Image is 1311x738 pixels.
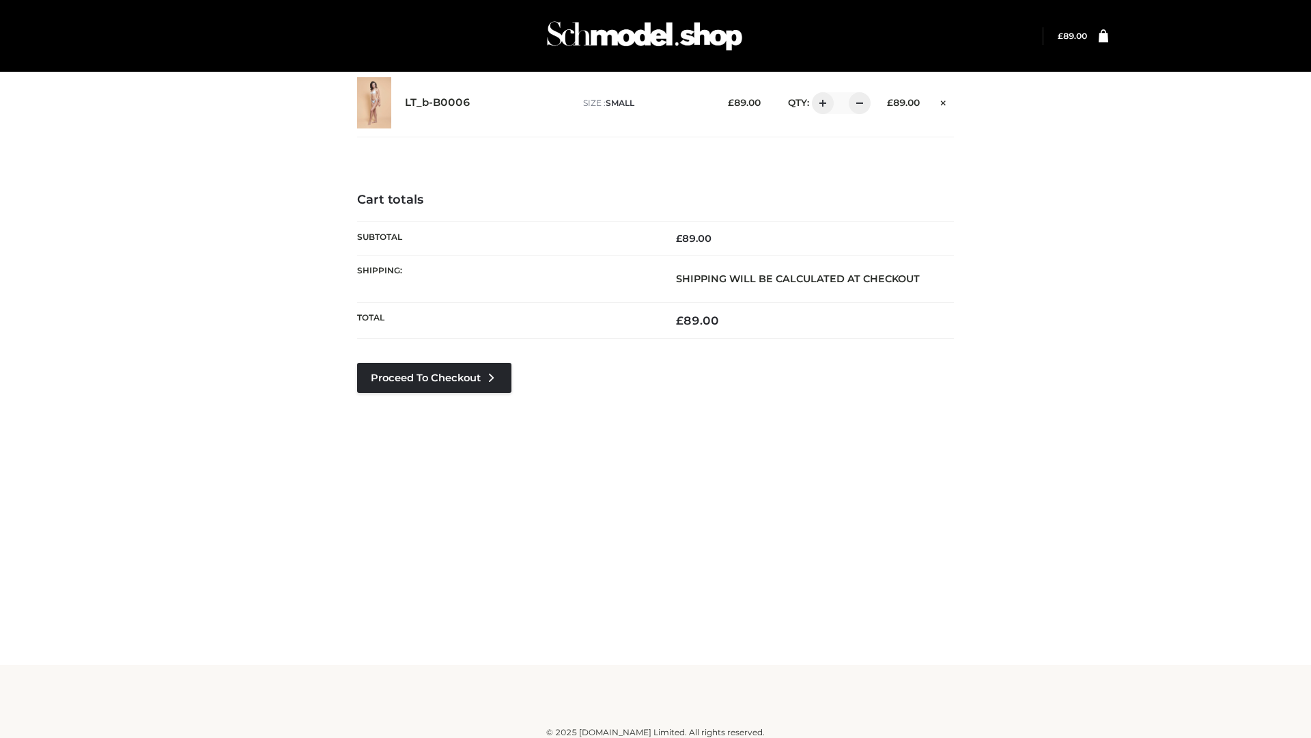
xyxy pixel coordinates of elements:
[887,97,920,108] bdi: 89.00
[676,314,683,327] span: £
[728,97,734,108] span: £
[1058,31,1063,41] span: £
[774,92,866,114] div: QTY:
[542,9,747,63] img: Schmodel Admin 964
[728,97,761,108] bdi: 89.00
[1058,31,1087,41] bdi: 89.00
[357,221,655,255] th: Subtotal
[676,232,711,245] bdi: 89.00
[887,97,893,108] span: £
[1058,31,1087,41] a: £89.00
[405,96,470,109] a: LT_b-B0006
[357,77,391,128] img: LT_b-B0006 - SMALL
[357,363,511,393] a: Proceed to Checkout
[583,97,707,109] p: size :
[357,193,954,208] h4: Cart totals
[676,232,682,245] span: £
[606,98,634,108] span: SMALL
[357,255,655,302] th: Shipping:
[676,273,920,285] strong: Shipping will be calculated at checkout
[676,314,719,327] bdi: 89.00
[357,303,655,339] th: Total
[933,92,954,110] a: Remove this item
